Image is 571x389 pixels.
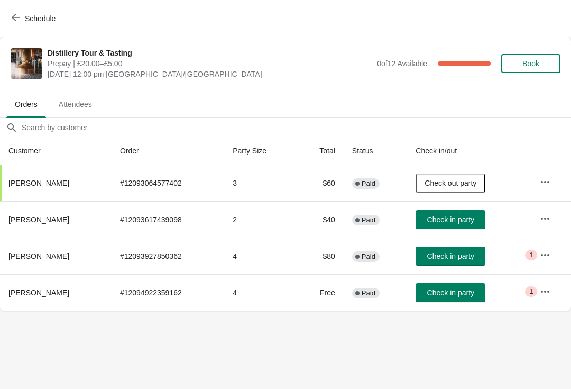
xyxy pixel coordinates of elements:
[50,95,100,114] span: Attendees
[224,137,297,165] th: Party Size
[112,165,224,201] td: # 12093064577402
[112,137,224,165] th: Order
[5,9,64,28] button: Schedule
[425,179,476,187] span: Check out party
[297,238,344,274] td: $80
[8,215,69,224] span: [PERSON_NAME]
[362,252,375,261] span: Paid
[529,251,533,259] span: 1
[416,174,485,193] button: Check out party
[48,48,372,58] span: Distillery Tour & Tasting
[427,252,474,260] span: Check in party
[11,48,42,79] img: Distillery Tour & Tasting
[6,95,46,114] span: Orders
[362,179,375,188] span: Paid
[522,59,539,68] span: Book
[8,179,69,187] span: [PERSON_NAME]
[416,283,485,302] button: Check in party
[416,210,485,229] button: Check in party
[344,137,407,165] th: Status
[362,216,375,224] span: Paid
[25,14,56,23] span: Schedule
[416,247,485,266] button: Check in party
[297,165,344,201] td: $60
[224,238,297,274] td: 4
[529,287,533,296] span: 1
[362,289,375,297] span: Paid
[8,252,69,260] span: [PERSON_NAME]
[48,69,372,79] span: [DATE] 12:00 pm [GEOGRAPHIC_DATA]/[GEOGRAPHIC_DATA]
[377,59,427,68] span: 0 of 12 Available
[8,288,69,297] span: [PERSON_NAME]
[224,165,297,201] td: 3
[501,54,560,73] button: Book
[427,288,474,297] span: Check in party
[21,118,571,137] input: Search by customer
[297,274,344,311] td: Free
[112,274,224,311] td: # 12094922359162
[427,215,474,224] span: Check in party
[224,201,297,238] td: 2
[297,201,344,238] td: $40
[112,238,224,274] td: # 12093927850362
[407,137,531,165] th: Check in/out
[297,137,344,165] th: Total
[48,58,372,69] span: Prepay | £20.00–£5.00
[112,201,224,238] td: # 12093617439098
[224,274,297,311] td: 4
